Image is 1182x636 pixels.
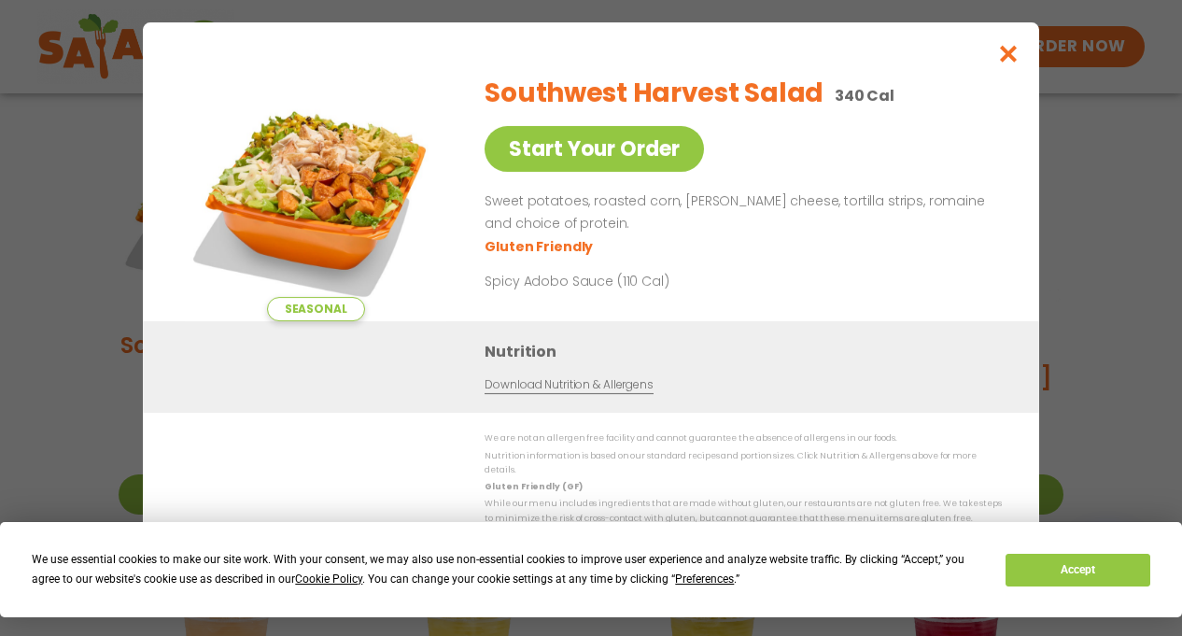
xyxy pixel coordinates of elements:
a: Download Nutrition & Allergens [485,376,653,394]
p: While our menu includes ingredients that are made without gluten, our restaurants are not gluten ... [485,497,1002,526]
p: We are not an allergen free facility and cannot guarantee the absence of allergens in our foods. [485,431,1002,445]
p: Sweet potatoes, roasted corn, [PERSON_NAME] cheese, tortilla strips, romaine and choice of protein. [485,191,994,235]
h3: Nutrition [485,340,1011,363]
a: Start Your Order [485,126,704,172]
span: Preferences [675,572,734,586]
p: Nutrition information is based on our standard recipes and portion sizes. Click Nutrition & Aller... [485,448,1002,477]
span: Cookie Policy [295,572,362,586]
div: We use essential cookies to make our site work. With your consent, we may also use non-essential ... [32,550,983,589]
button: Close modal [978,22,1039,85]
h2: Southwest Harvest Salad [485,74,823,113]
p: 340 Cal [835,84,894,107]
img: Featured product photo for Southwest Harvest Salad [185,60,446,321]
span: Seasonal [267,297,365,321]
button: Accept [1006,554,1149,587]
li: Gluten Friendly [485,236,596,256]
p: Spicy Adobo Sauce (110 Cal) [485,271,830,290]
strong: Gluten Friendly (GF) [485,481,582,492]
